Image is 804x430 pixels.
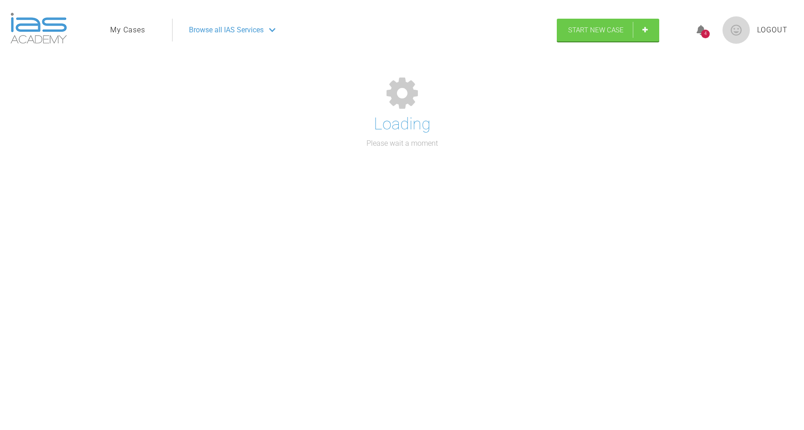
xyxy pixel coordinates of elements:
a: Logout [757,24,788,36]
span: Start New Case [568,26,624,34]
p: Please wait a moment [366,138,438,149]
img: profile.png [723,16,750,44]
span: Browse all IAS Services [189,24,264,36]
a: My Cases [110,24,145,36]
a: Start New Case [557,19,659,41]
div: 4 [701,30,710,38]
h1: Loading [374,111,431,138]
img: logo-light.3e3ef733.png [10,13,67,44]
